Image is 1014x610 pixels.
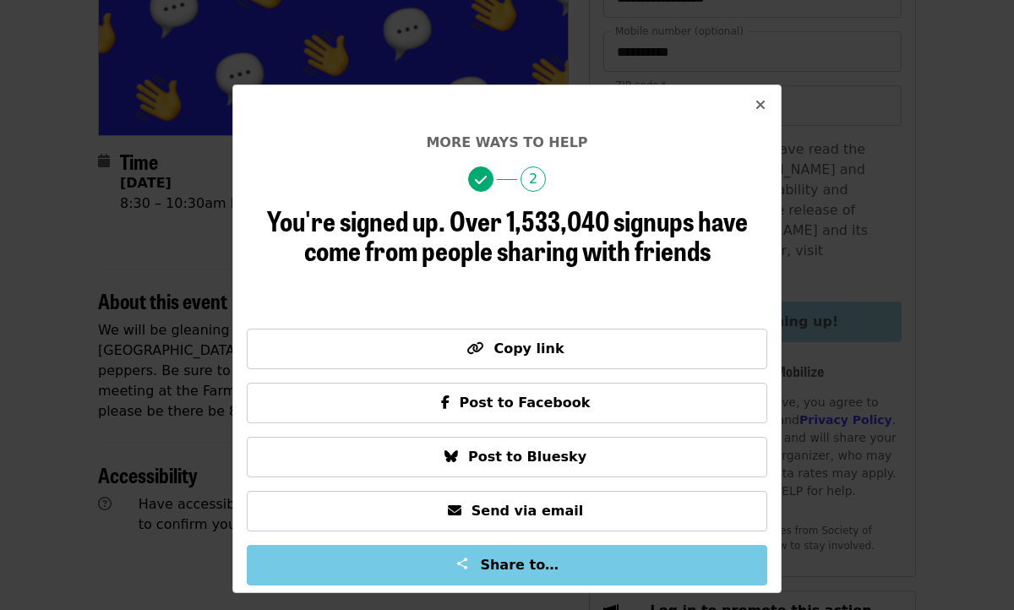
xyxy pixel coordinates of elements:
[521,166,546,192] span: 2
[247,437,767,477] button: Post to Bluesky
[472,503,583,519] span: Send via email
[466,340,483,357] i: link icon
[444,449,458,465] i: bluesky icon
[740,85,781,126] button: Close
[247,329,767,369] button: Copy link
[468,449,586,465] span: Post to Bluesky
[455,557,469,570] img: Share
[475,172,487,188] i: check icon
[247,545,767,585] button: Share to…
[247,491,767,531] button: Send via email
[304,200,748,270] span: Over 1,533,040 signups have come from people sharing with friends
[441,395,450,411] i: facebook-f icon
[247,383,767,423] button: Post to Facebook
[755,97,766,113] i: times icon
[493,340,564,357] span: Copy link
[426,134,587,150] span: More ways to help
[460,395,591,411] span: Post to Facebook
[480,557,559,573] span: Share to…
[448,503,461,519] i: envelope icon
[267,200,445,240] span: You're signed up.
